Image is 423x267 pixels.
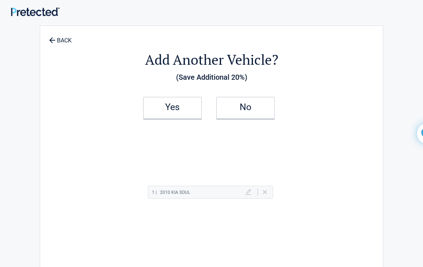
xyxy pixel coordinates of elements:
[263,190,267,194] a: Delete
[152,188,190,197] h2: 2010 KIA SOUL
[11,7,60,16] img: Main Logo
[224,105,267,110] h2: No
[80,71,343,83] h3: (Save Additional 20%)
[80,50,343,69] h2: Add Another Vehicle?
[151,105,194,110] h2: Yes
[47,31,73,44] a: BACK
[152,190,157,195] span: 1 |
